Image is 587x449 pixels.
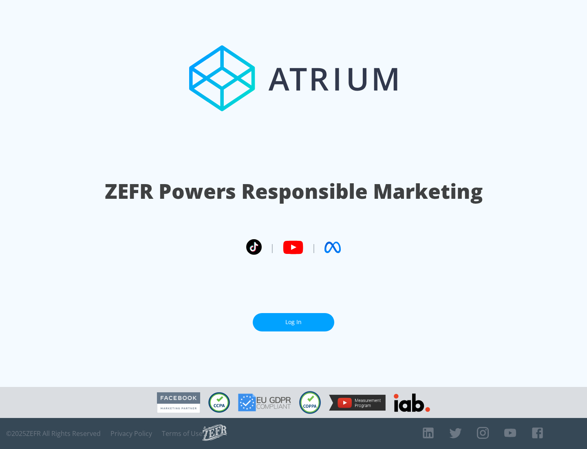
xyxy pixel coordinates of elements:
a: Privacy Policy [110,429,152,438]
a: Log In [253,313,334,331]
img: COPPA Compliant [299,391,321,414]
h1: ZEFR Powers Responsible Marketing [105,177,483,205]
img: CCPA Compliant [208,392,230,413]
span: | [270,241,275,253]
a: Terms of Use [162,429,203,438]
img: Facebook Marketing Partner [157,392,200,413]
img: YouTube Measurement Program [329,395,386,411]
img: GDPR Compliant [238,393,291,411]
span: © 2025 ZEFR All Rights Reserved [6,429,101,438]
img: IAB [394,393,430,412]
span: | [311,241,316,253]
